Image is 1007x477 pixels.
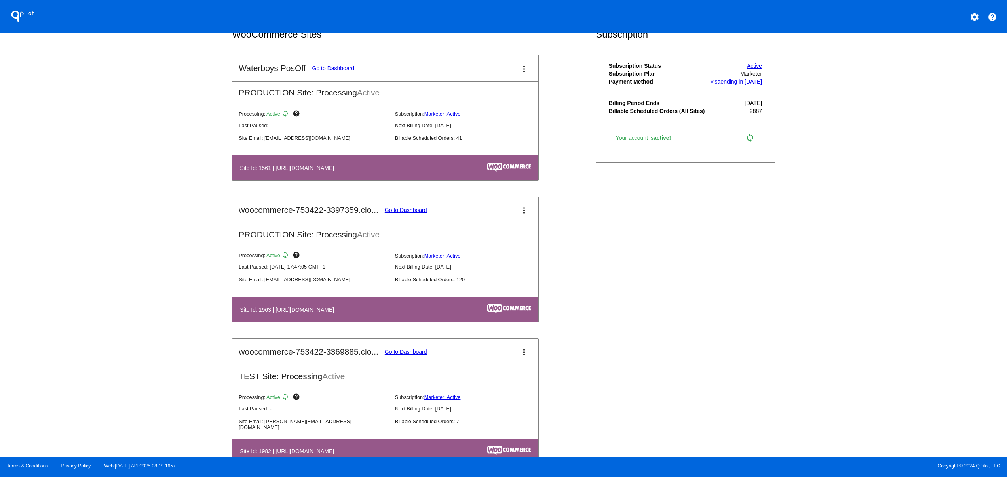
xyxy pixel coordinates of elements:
a: Terms & Conditions [7,463,48,469]
mat-icon: more_vert [519,206,529,215]
p: Billable Scheduled Orders: 120 [395,277,545,282]
mat-icon: sync [745,133,755,143]
mat-icon: more_vert [519,347,529,357]
a: Go to Dashboard [385,207,427,213]
a: Privacy Policy [61,463,91,469]
span: Active [322,372,345,381]
p: Site Email: [EMAIL_ADDRESS][DOMAIN_NAME] [239,135,388,141]
th: Subscription Status [608,62,708,69]
p: Next Billing Date: [DATE] [395,406,545,412]
img: c53aa0e5-ae75-48aa-9bee-956650975ee5 [487,163,531,172]
th: Subscription Plan [608,70,708,77]
p: Subscription: [395,111,545,117]
span: Active [266,253,280,259]
mat-icon: help [293,393,302,403]
h1: QPilot [7,8,38,24]
p: Processing: [239,393,388,403]
p: Last Paused: - [239,406,388,412]
mat-icon: more_vert [519,64,529,74]
p: Site Email: [PERSON_NAME][EMAIL_ADDRESS][DOMAIN_NAME] [239,418,388,430]
p: Site Email: [EMAIL_ADDRESS][DOMAIN_NAME] [239,277,388,282]
a: Marketer: Active [424,253,461,259]
a: Your account isactive! sync [608,129,763,147]
a: Web:[DATE] API:2025.08.19.1657 [104,463,176,469]
h2: PRODUCTION Site: Processing [232,82,538,97]
th: Payment Method [608,78,708,85]
span: visa [711,78,720,85]
h2: TEST Site: Processing [232,365,538,381]
span: Active [266,394,280,400]
span: 2887 [750,108,762,114]
p: Processing: [239,110,388,119]
span: Your account is [616,135,679,141]
span: [DATE] [745,100,762,106]
a: Marketer: Active [424,111,461,117]
p: Next Billing Date: [DATE] [395,264,545,270]
mat-icon: help [293,110,302,119]
p: Subscription: [395,253,545,259]
p: Last Paused: [DATE] 17:47:05 GMT+1 [239,264,388,270]
a: visaending in [DATE] [711,78,762,85]
h2: Waterboys PosOff [239,63,306,73]
span: Active [357,88,380,97]
mat-icon: help [293,251,302,261]
p: Billable Scheduled Orders: 41 [395,135,545,141]
h2: woocommerce-753422-3397359.clo... [239,205,378,215]
p: Processing: [239,251,388,261]
span: Marketer [740,71,762,77]
p: Subscription: [395,394,545,400]
h2: woocommerce-753422-3369885.clo... [239,347,378,357]
img: c53aa0e5-ae75-48aa-9bee-956650975ee5 [487,446,531,455]
mat-icon: settings [970,12,979,22]
a: Active [747,63,762,69]
span: active! [654,135,675,141]
mat-icon: help [988,12,997,22]
span: Active [357,230,380,239]
img: c53aa0e5-ae75-48aa-9bee-956650975ee5 [487,304,531,313]
h4: Site Id: 1561 | [URL][DOMAIN_NAME] [240,165,338,171]
h4: Site Id: 1982 | [URL][DOMAIN_NAME] [240,448,338,454]
h4: Site Id: 1963 | [URL][DOMAIN_NAME] [240,307,338,313]
th: Billing Period Ends [608,99,708,107]
th: Billable Scheduled Orders (All Sites) [608,107,708,114]
a: Go to Dashboard [312,65,355,71]
p: Last Paused: - [239,122,388,128]
span: Copyright © 2024 QPilot, LLC [510,463,1000,469]
p: Billable Scheduled Orders: 7 [395,418,545,424]
mat-icon: sync [281,110,291,119]
mat-icon: sync [281,393,291,403]
h2: Subscription [596,29,775,40]
p: Next Billing Date: [DATE] [395,122,545,128]
span: Active [266,111,280,117]
mat-icon: sync [281,251,291,261]
a: Marketer: Active [424,394,461,400]
a: Go to Dashboard [385,349,427,355]
h2: PRODUCTION Site: Processing [232,223,538,239]
h2: WooCommerce Sites [232,29,596,40]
